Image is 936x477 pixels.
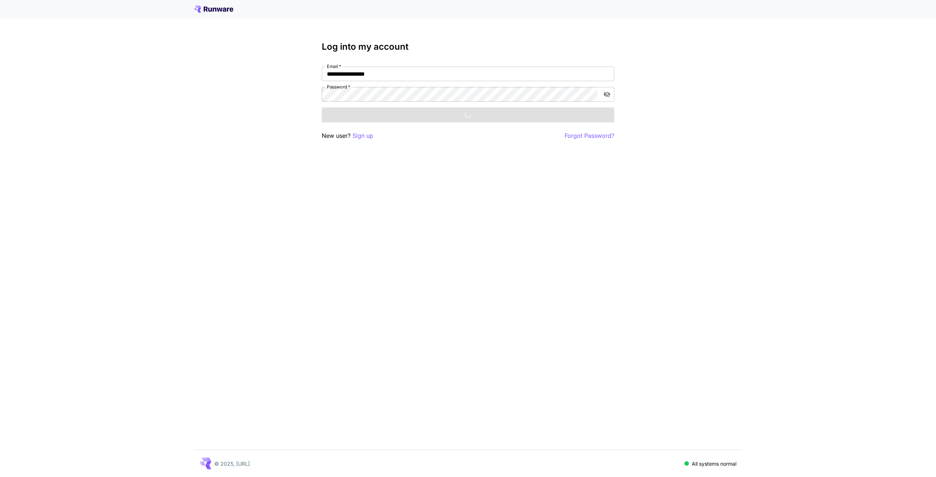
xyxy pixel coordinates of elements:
[692,460,736,467] p: All systems normal
[600,88,614,101] button: toggle password visibility
[327,84,350,90] label: Password
[214,460,250,467] p: © 2025, [URL]
[322,131,373,140] p: New user?
[327,63,341,69] label: Email
[322,42,614,52] h3: Log into my account
[565,131,614,140] button: Forgot Password?
[352,131,373,140] button: Sign up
